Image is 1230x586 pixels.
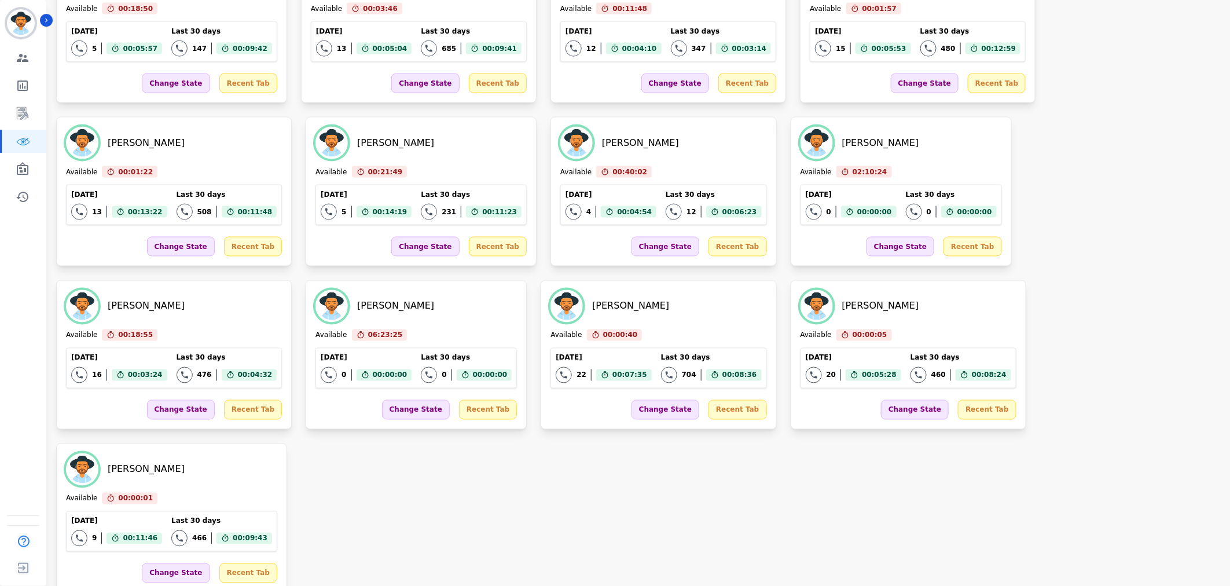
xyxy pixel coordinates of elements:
[853,329,887,341] span: 00:00:05
[171,27,272,36] div: Last 30 days
[442,44,456,53] div: 685
[550,290,583,323] img: Avatar
[957,206,992,218] span: 00:00:00
[473,369,508,381] span: 00:00:00
[147,400,215,420] div: Change State
[128,369,163,381] span: 00:03:24
[66,4,97,14] div: Available
[118,493,153,504] span: 00:00:01
[66,494,97,504] div: Available
[373,43,407,54] span: 00:05:04
[827,371,836,380] div: 20
[722,369,757,381] span: 00:08:36
[972,369,1007,381] span: 00:08:24
[617,206,652,218] span: 00:04:54
[66,127,98,159] img: Avatar
[910,353,1011,362] div: Last 30 days
[560,167,592,178] div: Available
[459,400,517,420] div: Recent Tab
[722,206,757,218] span: 00:06:23
[238,369,273,381] span: 00:04:32
[142,563,210,583] div: Change State
[421,27,522,36] div: Last 30 days
[108,463,185,477] div: [PERSON_NAME]
[631,237,699,257] div: Change State
[612,369,647,381] span: 00:07:35
[368,166,403,178] span: 00:21:49
[219,74,277,93] div: Recent Tab
[123,533,157,544] span: 00:11:46
[603,329,638,341] span: 00:00:40
[7,9,35,37] img: Bordered avatar
[128,206,163,218] span: 00:13:22
[192,534,207,543] div: 466
[586,207,591,217] div: 4
[586,44,596,53] div: 12
[842,136,919,150] div: [PERSON_NAME]
[661,353,762,362] div: Last 30 days
[566,27,661,36] div: [DATE]
[442,371,446,380] div: 0
[862,369,897,381] span: 00:05:28
[482,206,517,218] span: 00:11:23
[357,299,434,313] div: [PERSON_NAME]
[842,299,919,313] div: [PERSON_NAME]
[315,167,347,178] div: Available
[550,331,582,341] div: Available
[469,74,527,93] div: Recent Tab
[982,43,1016,54] span: 00:12:59
[442,207,456,217] div: 231
[566,190,656,199] div: [DATE]
[66,331,97,341] div: Available
[602,136,679,150] div: [PERSON_NAME]
[806,190,897,199] div: [DATE]
[382,400,450,420] div: Change State
[108,299,185,313] div: [PERSON_NAME]
[801,127,833,159] img: Avatar
[801,290,833,323] img: Avatar
[692,44,706,53] div: 347
[881,400,949,420] div: Change State
[373,369,407,381] span: 00:00:00
[810,4,841,14] div: Available
[421,353,512,362] div: Last 30 days
[666,190,761,199] div: Last 30 days
[671,27,772,36] div: Last 30 days
[363,3,398,14] span: 00:03:46
[857,206,892,218] span: 00:00:00
[337,44,347,53] div: 13
[92,534,97,543] div: 9
[862,3,897,14] span: 00:01:57
[373,206,407,218] span: 00:14:19
[612,3,647,14] span: 00:11:48
[92,44,97,53] div: 5
[631,400,699,420] div: Change State
[316,27,412,36] div: [DATE]
[71,27,162,36] div: [DATE]
[123,43,157,54] span: 00:05:57
[71,353,167,362] div: [DATE]
[577,371,586,380] div: 22
[142,74,210,93] div: Change State
[92,207,102,217] div: 13
[315,290,348,323] img: Avatar
[866,237,934,257] div: Change State
[806,353,901,362] div: [DATE]
[920,27,1021,36] div: Last 30 days
[71,190,167,199] div: [DATE]
[192,44,207,53] div: 147
[321,353,412,362] div: [DATE]
[958,400,1016,420] div: Recent Tab
[560,4,592,14] div: Available
[827,207,831,217] div: 0
[118,329,153,341] span: 00:18:55
[321,190,412,199] div: [DATE]
[224,400,282,420] div: Recent Tab
[931,371,946,380] div: 460
[311,4,342,14] div: Available
[66,453,98,486] img: Avatar
[732,43,767,54] span: 00:03:14
[708,400,766,420] div: Recent Tab
[682,371,696,380] div: 704
[342,207,346,217] div: 5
